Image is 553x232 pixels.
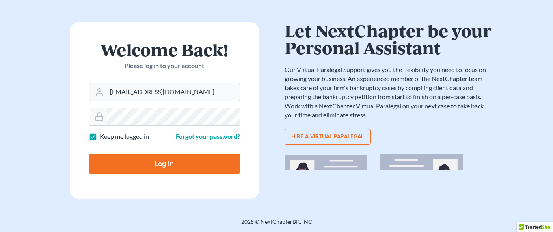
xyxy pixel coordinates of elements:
[285,22,493,56] h1: Let NextChapter be your Personal Assistant
[52,218,501,232] div: 2025 © NextChapterBK, INC
[176,132,240,140] a: Forgot your password?
[89,41,240,58] h1: Welcome Back!
[100,132,149,141] label: Keep me logged in
[89,154,240,174] input: Log In
[285,65,493,119] p: Our Virtual Paralegal Support gives you the flexibility you need to focus on growing your busines...
[89,61,240,70] p: Please log in to your account
[107,83,240,101] input: Email Address
[285,129,371,145] a: Hire a virtual paralegal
